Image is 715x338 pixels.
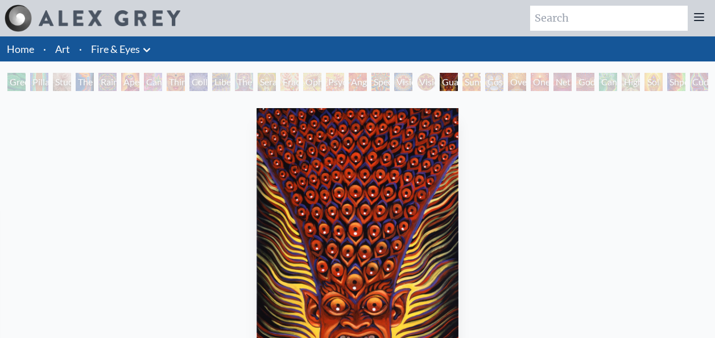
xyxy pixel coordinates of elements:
div: One [531,73,549,91]
div: Higher Vision [622,73,640,91]
div: Cannabis Sutra [144,73,162,91]
div: Cosmic Elf [485,73,503,91]
div: Sunyata [462,73,481,91]
div: Guardian of Infinite Vision [440,73,458,91]
div: Net of Being [553,73,572,91]
div: Cuddle [690,73,708,91]
div: Fractal Eyes [280,73,299,91]
div: Psychomicrograph of a Fractal Paisley Cherub Feather Tip [326,73,344,91]
div: The Seer [235,73,253,91]
div: Spectral Lotus [371,73,390,91]
div: Seraphic Transport Docking on the Third Eye [258,73,276,91]
div: The Torch [76,73,94,91]
a: Home [7,43,34,55]
div: Study for the Great Turn [53,73,71,91]
div: Rainbow Eye Ripple [98,73,117,91]
div: Vision Crystal [394,73,412,91]
div: Third Eye Tears of Joy [167,73,185,91]
div: Shpongled [667,73,685,91]
div: Sol Invictus [644,73,663,91]
li: · [39,36,51,61]
input: Search [530,6,688,31]
a: Art [55,41,70,57]
div: Collective Vision [189,73,208,91]
div: Godself [576,73,594,91]
div: Green Hand [7,73,26,91]
div: Angel Skin [349,73,367,91]
a: Fire & Eyes [91,41,140,57]
div: Pillar of Awareness [30,73,48,91]
div: Aperture [121,73,139,91]
li: · [75,36,86,61]
div: Ophanic Eyelash [303,73,321,91]
div: Oversoul [508,73,526,91]
div: Vision [PERSON_NAME] [417,73,435,91]
div: Cannafist [599,73,617,91]
div: Liberation Through Seeing [212,73,230,91]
